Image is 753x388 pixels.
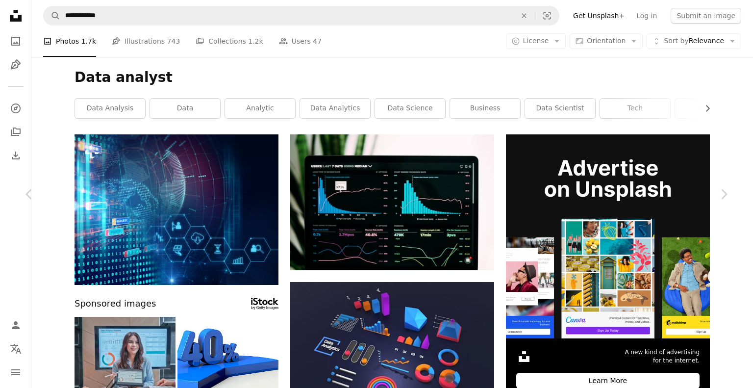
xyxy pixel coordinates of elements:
h1: Data analyst [75,69,710,86]
span: A new kind of advertising for the internet. [625,348,700,365]
a: Collections 1.2k [196,26,263,57]
a: graphs of performance analytics on a laptop screen [290,198,494,207]
a: Illustrations [6,55,25,75]
img: file-1636576776643-80d394b7be57image [506,134,710,338]
a: data analysis [75,99,145,118]
a: data scientist [525,99,595,118]
button: License [506,33,566,49]
a: analytic [225,99,295,118]
span: Relevance [664,36,724,46]
a: business [450,99,520,118]
a: data science [375,99,445,118]
span: 1.2k [248,36,263,47]
a: Collections [6,122,25,142]
button: Orientation [570,33,643,49]
button: Clear [513,6,535,25]
span: Sort by [664,37,688,45]
a: Log in [630,8,663,24]
button: Visual search [535,6,559,25]
a: Explore [6,99,25,118]
span: 47 [313,36,322,47]
a: Download History [6,146,25,165]
a: Log in / Sign up [6,315,25,335]
a: Photos [6,31,25,51]
img: futuristic earth map technology abstract background represent global connection concept [75,134,278,285]
span: 743 [167,36,180,47]
img: graphs of performance analytics on a laptop screen [290,134,494,270]
a: analyst [675,99,745,118]
button: Sort byRelevance [647,33,741,49]
a: Users 47 [279,26,322,57]
a: data analytics [300,99,370,118]
span: Sponsored images [75,297,156,311]
a: Next [694,147,753,241]
a: futuristic earth map technology abstract background represent global connection concept [75,205,278,214]
button: Language [6,339,25,359]
img: file-1631306537910-2580a29a3cfcimage [516,349,532,364]
form: Find visuals sitewide [43,6,559,26]
a: tech [600,99,670,118]
button: scroll list to the right [699,99,710,118]
a: Illustrations 743 [112,26,180,57]
button: Search Unsplash [44,6,60,25]
a: Get Unsplash+ [567,8,630,24]
a: graphical user interface [290,345,494,354]
span: License [523,37,549,45]
span: Orientation [587,37,626,45]
button: Submit an image [671,8,741,24]
a: data [150,99,220,118]
button: Menu [6,362,25,382]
